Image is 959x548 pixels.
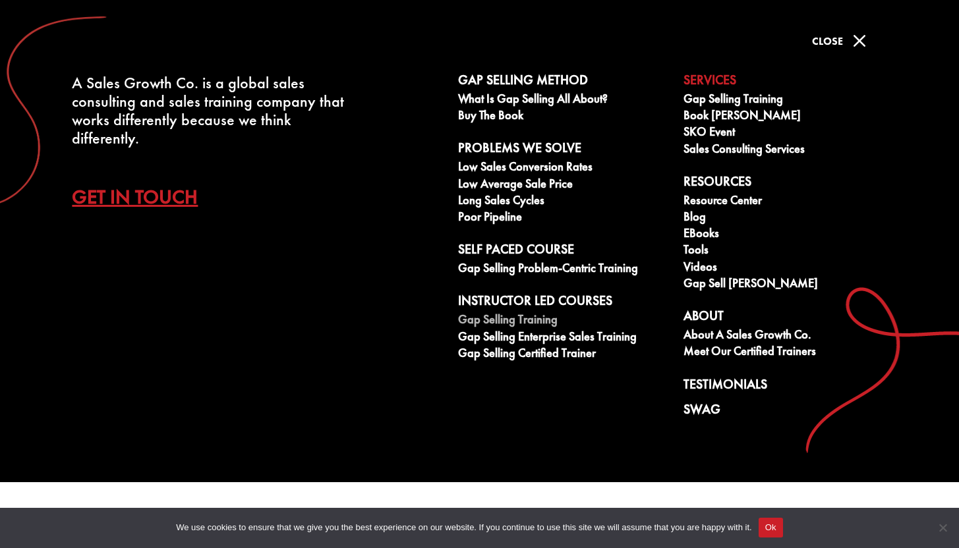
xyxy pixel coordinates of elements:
a: Testimonials [683,377,894,397]
a: Gap Selling Training [458,313,669,329]
button: Ok [759,518,783,537]
a: Videos [683,260,894,277]
a: eBooks [683,227,894,243]
a: Gap Selling Problem-Centric Training [458,261,669,278]
span: Close [812,34,843,48]
a: Gap Selling Enterprise Sales Training [458,330,669,346]
a: Blog [683,210,894,227]
a: Get In Touch [72,174,218,220]
a: Low Sales Conversion Rates [458,160,669,177]
a: Services [683,72,894,92]
a: Tools [683,243,894,260]
a: Buy The Book [458,109,669,125]
a: Swag [683,402,894,422]
a: Resources [683,174,894,194]
a: Gap Selling Training [683,92,894,109]
a: Problems We Solve [458,140,669,160]
a: SKO Event [683,125,894,142]
a: What is Gap Selling all about? [458,92,669,109]
a: Meet our Certified Trainers [683,344,894,361]
a: Poor Pipeline [458,210,669,227]
a: Resource Center [683,194,894,210]
span: No [936,521,949,534]
a: Book [PERSON_NAME] [683,109,894,125]
a: Low Average Sale Price [458,177,669,194]
span: M [846,28,873,54]
a: Gap Selling Method [458,72,669,92]
a: Sales Consulting Services [683,142,894,159]
a: About [683,308,894,328]
a: About A Sales Growth Co. [683,328,894,344]
a: Instructor Led Courses [458,293,669,313]
a: Self Paced Course [458,242,669,261]
a: Gap Sell [PERSON_NAME] [683,277,894,293]
a: Gap Selling Certified Trainer [458,346,669,363]
a: Long Sales Cycles [458,194,669,210]
div: A Sales Growth Co. is a global sales consulting and sales training company that works differently... [72,74,352,148]
span: We use cookies to ensure that we give you the best experience on our website. If you continue to ... [176,521,751,534]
